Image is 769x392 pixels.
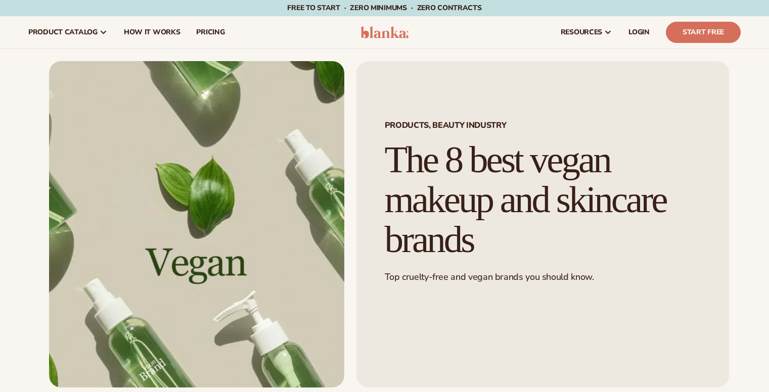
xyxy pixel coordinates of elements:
[28,28,98,36] span: product catalog
[287,3,481,13] span: Free to start · ZERO minimums · ZERO contracts
[553,16,620,48] a: resources
[385,140,701,259] h1: The 8 best vegan makeup and skincare brands
[666,22,741,43] a: Start Free
[116,16,189,48] a: How It Works
[385,121,701,129] span: Products, Beauty Industry
[188,16,233,48] a: pricing
[196,28,224,36] span: pricing
[124,28,180,36] span: How It Works
[628,28,650,36] span: LOGIN
[620,16,658,48] a: LOGIN
[561,28,602,36] span: resources
[49,61,344,387] img: green vegan based skincare
[360,26,409,38] img: logo
[20,16,116,48] a: product catalog
[385,271,594,283] span: Top cruelty-free and vegan brands you should know.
